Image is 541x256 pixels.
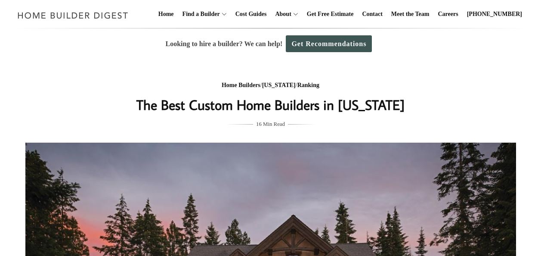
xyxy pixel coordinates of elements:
span: 16 Min Read [256,119,285,129]
a: Contact [359,0,386,28]
img: Home Builder Digest [14,7,132,24]
a: Cost Guides [232,0,270,28]
a: Meet the Team [388,0,433,28]
a: Find a Builder [179,0,220,28]
h1: The Best Custom Home Builders in [US_STATE] [99,94,442,115]
a: Get Recommendations [286,35,372,52]
a: [US_STATE] [262,82,296,88]
a: Get Free Estimate [303,0,357,28]
div: / / [99,80,442,91]
a: [PHONE_NUMBER] [464,0,526,28]
a: Home Builders [222,82,260,88]
a: Ranking [297,82,319,88]
a: Careers [435,0,462,28]
a: About [272,0,291,28]
a: Home [155,0,177,28]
